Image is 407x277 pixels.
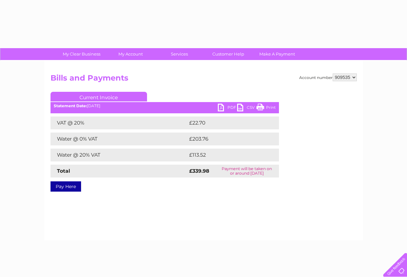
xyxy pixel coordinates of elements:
[51,74,357,86] h2: Bills and Payments
[104,48,157,60] a: My Account
[51,104,279,108] div: [DATE]
[188,149,266,161] td: £113.52
[55,48,108,60] a: My Clear Business
[51,92,147,101] a: Current Invoice
[51,181,81,192] a: Pay Here
[299,74,357,81] div: Account number
[202,48,255,60] a: Customer Help
[256,104,276,113] a: Print
[51,133,188,145] td: Water @ 0% VAT
[215,165,279,177] td: Payment will be taken on or around [DATE]
[188,117,266,129] td: £22.70
[188,133,268,145] td: £203.76
[51,117,188,129] td: VAT @ 20%
[153,48,206,60] a: Services
[251,48,304,60] a: Make A Payment
[218,104,237,113] a: PDF
[57,168,70,174] strong: Total
[51,149,188,161] td: Water @ 20% VAT
[189,168,209,174] strong: £339.98
[237,104,256,113] a: CSV
[54,103,87,108] b: Statement Date:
